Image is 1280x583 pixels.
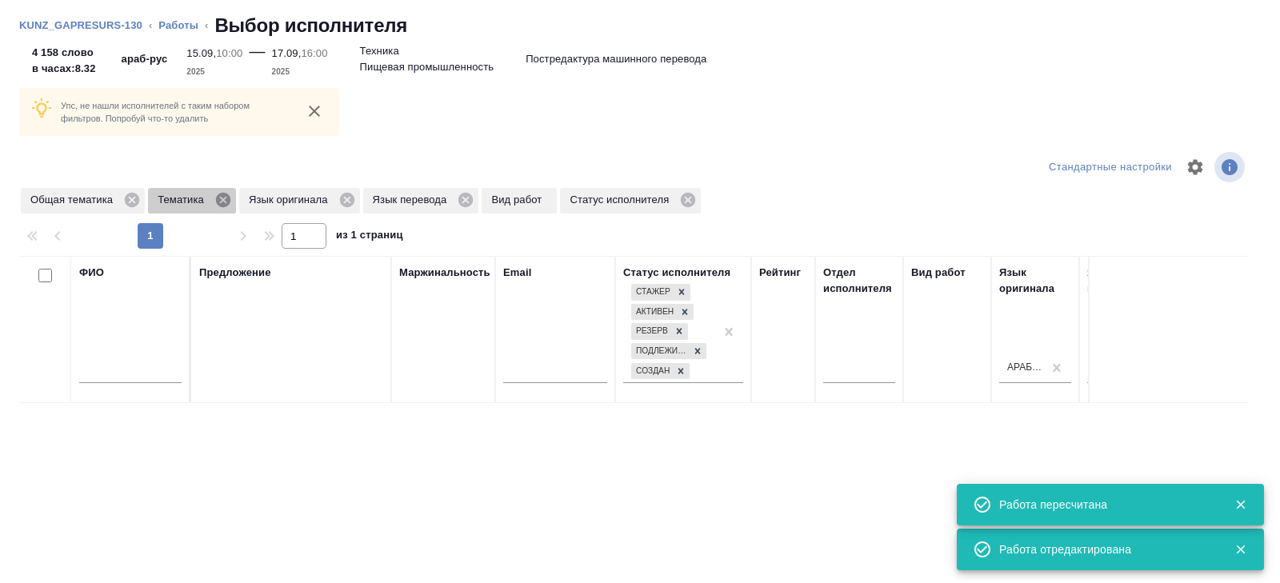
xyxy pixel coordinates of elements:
[61,99,290,125] p: Упс, не нашли исполнителей с таким набором фильтров. Попробуй что-то удалить
[19,13,1261,38] nav: breadcrumb
[999,541,1210,557] div: Работа отредактирована
[302,99,326,123] button: close
[205,18,208,34] li: ‹
[272,47,302,59] p: 17.09,
[1087,265,1159,297] div: Язык перевода
[360,43,399,59] p: Техника
[526,51,706,67] p: Постредактура машинного перевода
[1007,361,1044,374] div: Арабский
[363,188,479,214] div: Язык перевода
[759,265,801,281] div: Рейтинг
[149,18,152,34] li: ‹
[491,192,547,208] p: Вид работ
[79,265,104,281] div: ФИО
[199,265,271,281] div: Предложение
[823,265,895,297] div: Отдел исполнителя
[631,323,670,340] div: Резерв
[630,302,695,322] div: Стажер, Активен, Резерв, Подлежит внедрению, Создан
[30,192,118,208] p: Общая тематика
[1045,155,1176,180] div: split button
[1224,542,1257,557] button: Закрыть
[631,343,689,360] div: Подлежит внедрению
[32,45,96,61] p: 4 158 слово
[249,192,334,208] p: Язык оригинала
[239,188,360,214] div: Язык оригинала
[1214,152,1248,182] span: Посмотреть информацию
[999,265,1071,297] div: Язык оригинала
[999,497,1210,513] div: Работа пересчитана
[216,47,242,59] p: 10:00
[631,304,676,321] div: Активен
[21,188,145,214] div: Общая тематика
[570,192,674,208] p: Статус исполнителя
[19,19,142,31] a: KUNZ_GAPRESURS-130
[560,188,701,214] div: Статус исполнителя
[186,47,216,59] p: 15.09,
[631,363,672,380] div: Создан
[623,265,730,281] div: Статус исполнителя
[630,282,692,302] div: Стажер, Активен, Резерв, Подлежит внедрению, Создан
[630,341,708,361] div: Стажер, Активен, Резерв, Подлежит внедрению, Создан
[373,192,453,208] p: Язык перевода
[249,38,265,80] div: —
[158,19,198,31] a: Работы
[1224,497,1257,512] button: Закрыть
[148,188,236,214] div: Тематика
[301,47,327,59] p: 16:00
[158,192,210,208] p: Тематика
[631,284,673,301] div: Стажер
[1176,148,1214,186] span: Настроить таблицу
[911,265,966,281] div: Вид работ
[399,265,490,281] div: Маржинальность
[503,265,531,281] div: Email
[336,226,403,249] span: из 1 страниц
[214,13,407,38] h2: Выбор исполнителя
[630,321,690,341] div: Стажер, Активен, Резерв, Подлежит внедрению, Создан
[630,361,691,381] div: Стажер, Активен, Резерв, Подлежит внедрению, Создан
